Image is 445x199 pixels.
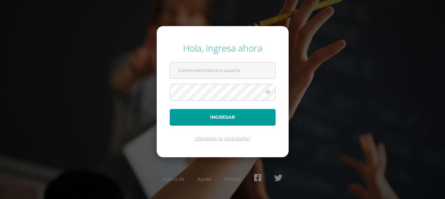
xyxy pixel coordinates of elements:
[163,176,184,182] a: Acerca de
[170,42,276,54] div: Hola, ingresa ahora
[194,135,251,142] a: ¿Olvidaste tu contraseña?
[224,176,241,182] a: Presskit
[170,109,276,126] button: Ingresar
[170,62,275,78] input: Correo electrónico o usuario
[197,176,211,182] a: Ayuda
